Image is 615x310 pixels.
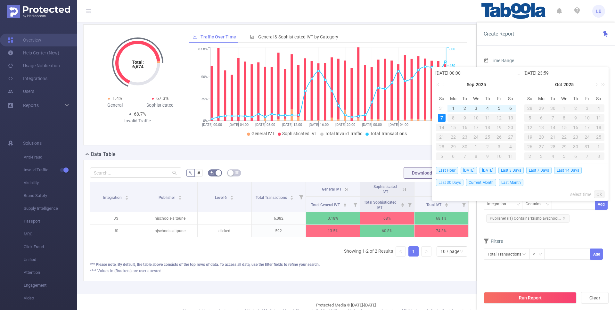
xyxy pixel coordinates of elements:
a: Last year (Control + left) [434,78,443,91]
tspan: [DATE] 20:00 [335,123,355,127]
div: 16 [459,124,471,131]
div: 8 [471,152,482,160]
td: November 4, 2025 [547,151,559,161]
td: November 3, 2025 [536,151,547,161]
td: October 10, 2025 [493,151,505,161]
td: November 7, 2025 [581,151,593,161]
td: October 8, 2025 [471,151,482,161]
td: September 26, 2025 [493,132,505,142]
div: 7 [581,152,593,160]
th: Mon [447,94,459,103]
td: August 31, 2025 [436,103,447,113]
div: 18 [593,124,604,131]
td: September 12, 2025 [493,113,505,123]
span: Invalid Traffic [24,164,77,176]
button: Add [595,199,608,210]
div: 7 [438,114,446,122]
h2: Data Table [91,151,116,158]
div: 13 [536,124,547,131]
span: Passport [24,215,77,228]
tspan: [DATE] 16:00 [308,123,328,127]
div: 29 [447,143,459,151]
div: 10 / page [440,247,459,256]
span: General IVT [322,187,341,192]
span: Total Invalid Traffic [325,131,362,136]
a: Previous month (PageUp) [441,78,447,91]
a: Integrations [8,72,47,85]
td: October 14, 2025 [547,123,559,132]
span: Sophisticated IVT [282,131,317,136]
tspan: [DATE] 04:00 [229,123,249,127]
td: October 24, 2025 [581,132,593,142]
div: 31 [581,143,593,151]
i: icon: left [399,249,403,253]
div: 2 [461,104,469,112]
i: icon: line-chart [193,35,197,39]
td: November 5, 2025 [559,151,570,161]
div: General [93,102,138,109]
tspan: [DATE] 08:00 [255,123,275,127]
tspan: 0% [203,119,208,123]
th: Mon [536,94,547,103]
td: September 19, 2025 [493,123,505,132]
input: Search... [90,167,181,178]
td: October 4, 2025 [505,142,516,151]
td: October 19, 2025 [524,132,536,142]
td: September 9, 2025 [459,113,471,123]
tspan: Total: [132,60,143,65]
td: September 14, 2025 [436,123,447,132]
div: 29 [536,104,547,112]
div: 2 [570,104,581,112]
span: # [197,170,200,175]
div: 14 [547,124,559,131]
span: Tu [459,96,471,102]
th: Thu [570,94,581,103]
td: October 17, 2025 [581,123,593,132]
td: November 8, 2025 [593,151,604,161]
td: October 21, 2025 [547,132,559,142]
button: Clear [581,292,609,304]
span: Mo [447,96,459,102]
div: 30 [547,104,559,112]
td: October 5, 2025 [524,113,536,123]
td: September 29, 2025 [536,103,547,113]
tspan: 83.8% [198,47,208,52]
td: September 20, 2025 [505,123,516,132]
div: 9 [482,152,493,160]
span: Mo [536,96,547,102]
span: Supply Intelligence [24,202,77,215]
td: October 30, 2025 [570,142,581,151]
div: 6 [570,152,581,160]
td: September 17, 2025 [471,123,482,132]
td: October 20, 2025 [536,132,547,142]
span: Last 30 Days [436,179,463,186]
div: 6 [447,152,459,160]
td: October 29, 2025 [559,142,570,151]
td: October 2, 2025 [570,103,581,113]
div: 25 [482,133,493,141]
tspan: [DATE] 00:00 [202,123,222,127]
td: October 28, 2025 [547,142,559,151]
div: 22 [559,133,570,141]
a: Oct [554,78,563,91]
a: Reports [23,99,39,112]
div: 7 [547,114,559,122]
td: September 7, 2025 [436,113,447,123]
div: 21 [547,133,559,141]
a: select time [570,188,591,200]
span: General IVT [251,131,275,136]
span: Su [436,96,447,102]
i: icon: right [424,249,428,253]
td: September 25, 2025 [482,132,493,142]
div: 1 [449,104,457,112]
div: 8 [447,114,459,122]
td: October 6, 2025 [536,113,547,123]
a: 1 [409,247,418,256]
td: October 1, 2025 [559,103,570,113]
div: Integration [487,199,511,209]
div: 31 [438,104,446,112]
td: October 2, 2025 [482,142,493,151]
span: Sa [505,96,516,102]
span: Unified [24,253,77,266]
td: October 10, 2025 [581,113,593,123]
